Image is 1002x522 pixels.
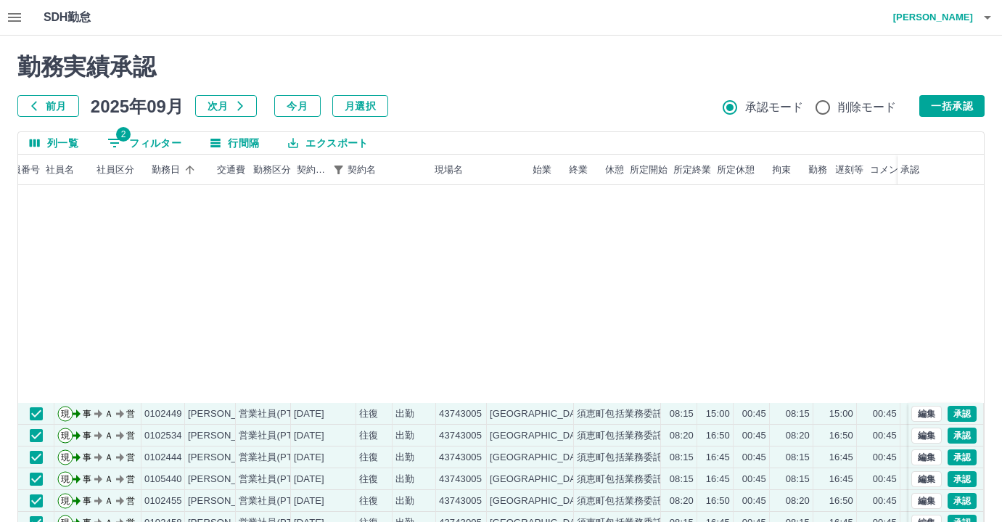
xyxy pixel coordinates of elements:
div: 須恵町包括業務委託（小中学校支援業務） [577,494,758,508]
button: 月選択 [332,95,388,117]
text: 営 [126,474,135,484]
div: 往復 [359,407,378,421]
div: [PERSON_NAME] [188,494,267,508]
div: 16:50 [706,429,730,443]
div: 社員区分 [94,155,149,185]
div: [PERSON_NAME] [188,429,267,443]
text: 営 [126,409,135,419]
div: 16:45 [706,451,730,465]
div: 00:45 [742,451,766,465]
button: 編集 [911,471,942,487]
div: 00:45 [873,473,897,486]
div: 00:45 [873,429,897,443]
button: 編集 [911,428,942,444]
text: 事 [83,409,91,419]
button: 編集 [911,449,942,465]
div: 08:20 [670,429,694,443]
div: [DATE] [294,451,324,465]
div: 始業 [519,155,555,185]
div: 0102449 [144,407,182,421]
text: 営 [126,431,135,441]
text: 営 [126,452,135,462]
div: 往復 [359,451,378,465]
div: 勤務 [794,155,831,185]
div: 15:00 [706,407,730,421]
div: 終業 [569,155,588,185]
div: 00:45 [873,451,897,465]
div: 契約コード [297,155,329,185]
div: 出勤 [395,429,414,443]
text: 現 [61,431,70,441]
text: 現 [61,409,70,419]
div: [GEOGRAPHIC_DATA] [490,407,590,421]
div: 16:50 [829,429,853,443]
div: 現場名 [432,155,519,185]
div: 所定休憩 [717,155,755,185]
div: 0102455 [144,494,182,508]
div: 所定終業 [673,155,712,185]
div: 16:45 [829,473,853,486]
div: 遅刻等 [831,155,867,185]
div: 00:45 [742,494,766,508]
div: 社員区分 [96,155,135,185]
h2: 勤務実績承認 [17,53,985,81]
div: 交通費 [217,155,245,185]
div: 出勤 [395,473,414,486]
div: 社員番号 [2,155,41,185]
text: 事 [83,431,91,441]
div: 往復 [359,494,378,508]
div: 須恵町包括業務委託（小中学校支援業務） [577,407,758,421]
div: 所定休憩 [715,155,758,185]
div: 15:00 [829,407,853,421]
div: 所定終業 [671,155,715,185]
div: 00:45 [742,429,766,443]
div: 08:15 [670,473,694,486]
text: Ａ [104,409,113,419]
div: 16:50 [706,494,730,508]
button: ソート [180,160,200,180]
div: 00:45 [742,473,766,486]
div: 出勤 [395,494,414,508]
div: 往復 [359,429,378,443]
div: 出勤 [395,407,414,421]
button: 承認 [948,428,977,444]
text: 営 [126,496,135,506]
div: 社員名 [43,155,94,185]
text: Ａ [104,474,113,484]
div: 休憩 [605,155,624,185]
div: 須恵町包括業務委託（小中学校支援業務） [577,451,758,465]
div: 08:15 [670,451,694,465]
div: 社員名 [46,155,74,185]
span: 2 [116,127,131,142]
text: Ａ [104,496,113,506]
button: 承認 [948,493,977,509]
div: [DATE] [294,429,324,443]
span: 承認モード [745,99,804,116]
div: 始業 [533,155,551,185]
button: 承認 [948,471,977,487]
div: 承認 [900,155,919,185]
div: 1件のフィルターを適用中 [329,160,349,180]
text: 事 [83,452,91,462]
div: 営業社員(PT契約) [239,451,315,465]
div: [PERSON_NAME] [188,473,267,486]
button: 編集 [911,406,942,422]
div: 遅刻等 [835,155,863,185]
div: 交通費 [214,155,250,185]
text: 現 [61,474,70,484]
div: 勤務 [808,155,827,185]
text: 現 [61,496,70,506]
div: 43743005 [439,451,482,465]
div: コメント [870,155,908,185]
div: [GEOGRAPHIC_DATA] [490,494,590,508]
button: フィルター表示 [96,132,193,154]
div: 43743005 [439,494,482,508]
div: 営業社員(PT契約) [239,494,315,508]
div: 所定開始 [628,155,671,185]
button: 次月 [195,95,257,117]
div: 現場名 [435,155,463,185]
div: [GEOGRAPHIC_DATA] [490,429,590,443]
text: 現 [61,452,70,462]
div: 16:45 [829,451,853,465]
button: 承認 [948,406,977,422]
